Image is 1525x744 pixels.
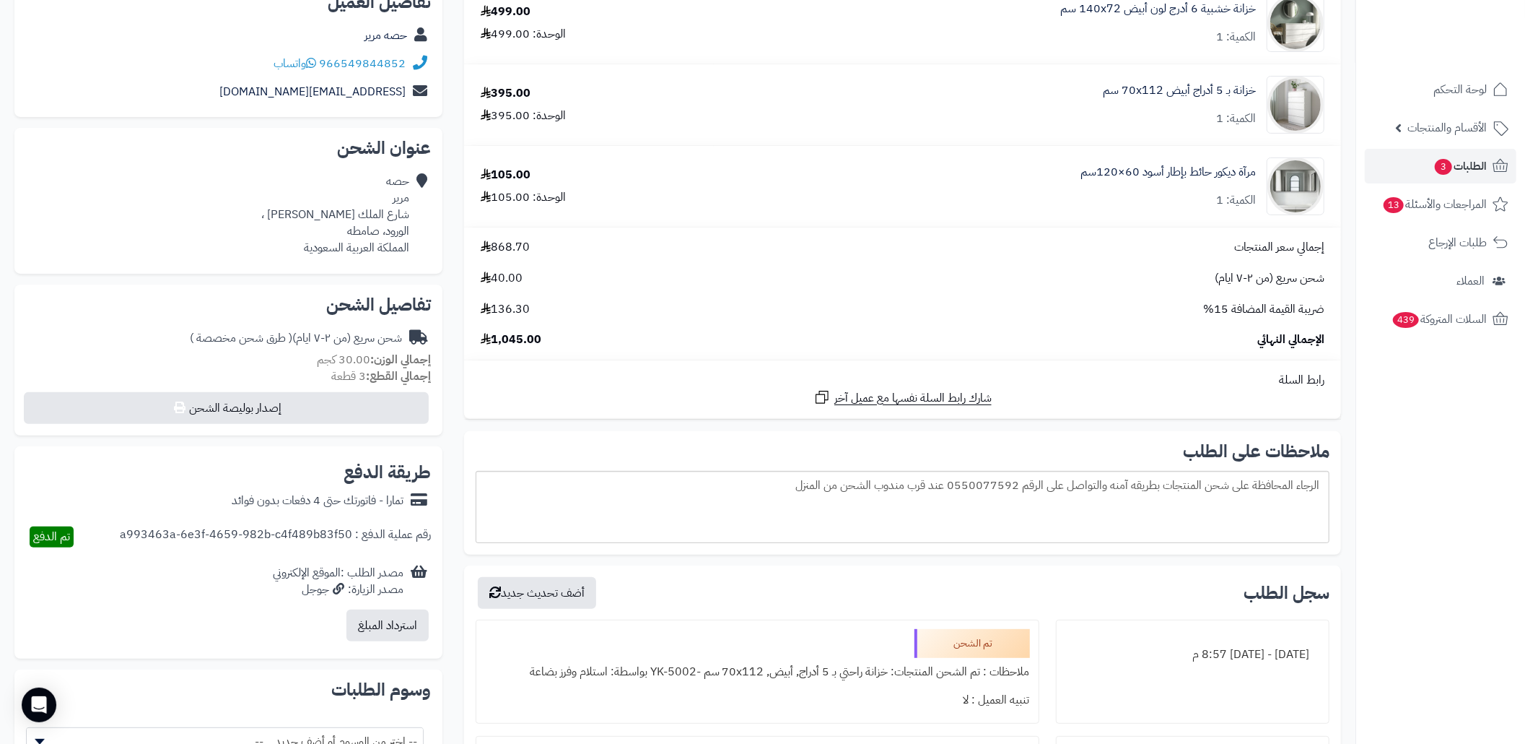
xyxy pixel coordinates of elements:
[481,270,523,287] span: 40.00
[344,464,431,481] h2: طريقة الدفع
[1393,312,1420,328] span: 439
[1365,72,1516,107] a: لوحة التحكم
[1234,239,1324,256] span: إجمالي سعر المنتجات
[1365,187,1516,222] a: المراجعات والأسئلة13
[476,443,1329,460] h2: ملاحظات على الطلب
[370,351,431,368] strong: إجمالي الوزن:
[481,301,530,318] span: 136.30
[274,55,316,72] a: واتساب
[481,26,566,43] div: الوحدة: 499.00
[232,493,403,509] div: تمارا - فاتورتك حتى 4 دفعات بدون فوائد
[1080,164,1256,181] a: مرآة ديكور حائط بإطار أسود 60×120سم
[914,629,1030,658] div: تم الشحن
[1365,264,1516,298] a: العملاء
[1384,197,1404,213] span: 13
[1382,194,1487,215] span: المراجعات والأسئلة
[1365,225,1516,260] a: طلبات الإرجاع
[1216,111,1256,127] div: الكمية: 1
[1267,76,1324,134] img: 1747726680-1724661648237-1702540482953-8486464545656-90x90.jpg
[1060,1,1256,17] a: خزانة خشبية 6 أدرج لون أبيض 140x72 سم
[366,368,431,385] strong: إجمالي القطع:
[1244,584,1329,602] h3: سجل الطلب
[273,565,403,598] div: مصدر الطلب :الموقع الإلكتروني
[834,390,992,407] span: شارك رابط السلة نفسها مع عميل آخر
[1103,82,1256,99] a: خزانة بـ 5 أدراج أبيض ‎70x112 سم‏
[190,329,292,347] span: ( طرق شحن مخصصة )
[1428,233,1487,253] span: طلبات الإرجاع
[273,581,403,598] div: مصدر الزيارة: جوجل
[481,108,566,124] div: الوحدة: 395.00
[1215,270,1324,287] span: شحن سريع (من ٢-٧ ايام)
[481,167,530,183] div: 105.00
[476,471,1329,543] div: الرجاء المحافظة على شحن المنتجات بطريقه آمنه والتواصل على الرقم 0550077592 عند قرب مندوب الشحن من...
[24,392,429,424] button: إصدار بوليصة الشحن
[1216,29,1256,46] div: الكمية: 1
[1433,79,1487,100] span: لوحة التحكم
[813,389,992,407] a: شارك رابط السلة نفسها مع عميل آخر
[26,139,431,157] h2: عنوان الشحن
[478,577,596,609] button: أضف تحديث جديد
[364,27,407,44] a: حصه مرير
[481,189,566,206] div: الوحدة: 105.00
[481,332,541,348] span: 1,045.00
[1433,156,1487,176] span: الطلبات
[1427,35,1511,66] img: logo-2.png
[1391,309,1487,329] span: السلات المتروكة
[317,351,431,368] small: 30.00 كجم
[485,658,1030,686] div: ملاحظات : تم الشحن المنتجات: خزانة راحتي بـ 5 أدراج, أبيض, ‎70x112 سم‏ -YK-5002 بواسطة: استلام وف...
[1365,149,1516,183] a: الطلبات3
[481,4,530,20] div: 499.00
[1216,192,1256,209] div: الكمية: 1
[1257,332,1324,348] span: الإجمالي النهائي
[1065,641,1320,669] div: [DATE] - [DATE] 8:57 م
[26,681,431,698] h2: وسوم الطلبات
[470,372,1335,389] div: رابط السلة
[319,55,406,72] a: 966549844852
[346,610,429,641] button: استرداد المبلغ
[26,296,431,313] h2: تفاصيل الشحن
[190,330,402,347] div: شحن سريع (من ٢-٧ ايام)
[1407,118,1487,138] span: الأقسام والمنتجات
[261,173,409,256] div: حصه مرير شارع الملك [PERSON_NAME] ، الورود، صامطه المملكة العربية السعودية
[331,368,431,385] small: 3 قطعة
[1203,301,1324,318] span: ضريبة القيمة المضافة 15%
[219,83,406,100] a: [EMAIL_ADDRESS][DOMAIN_NAME]
[481,239,530,256] span: 868.70
[1365,302,1516,337] a: السلات المتروكة439
[33,528,70,545] span: تم الدفع
[22,688,56,722] div: Open Intercom Messenger
[1456,271,1485,291] span: العملاء
[481,85,530,102] div: 395.00
[485,686,1030,714] div: تنبيه العميل : لا
[120,527,431,548] div: رقم عملية الدفع : a993463a-6e3f-4659-982b-c4f489b83f50
[1435,159,1452,175] span: 3
[1267,157,1324,215] img: 1753182267-1-90x90.jpg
